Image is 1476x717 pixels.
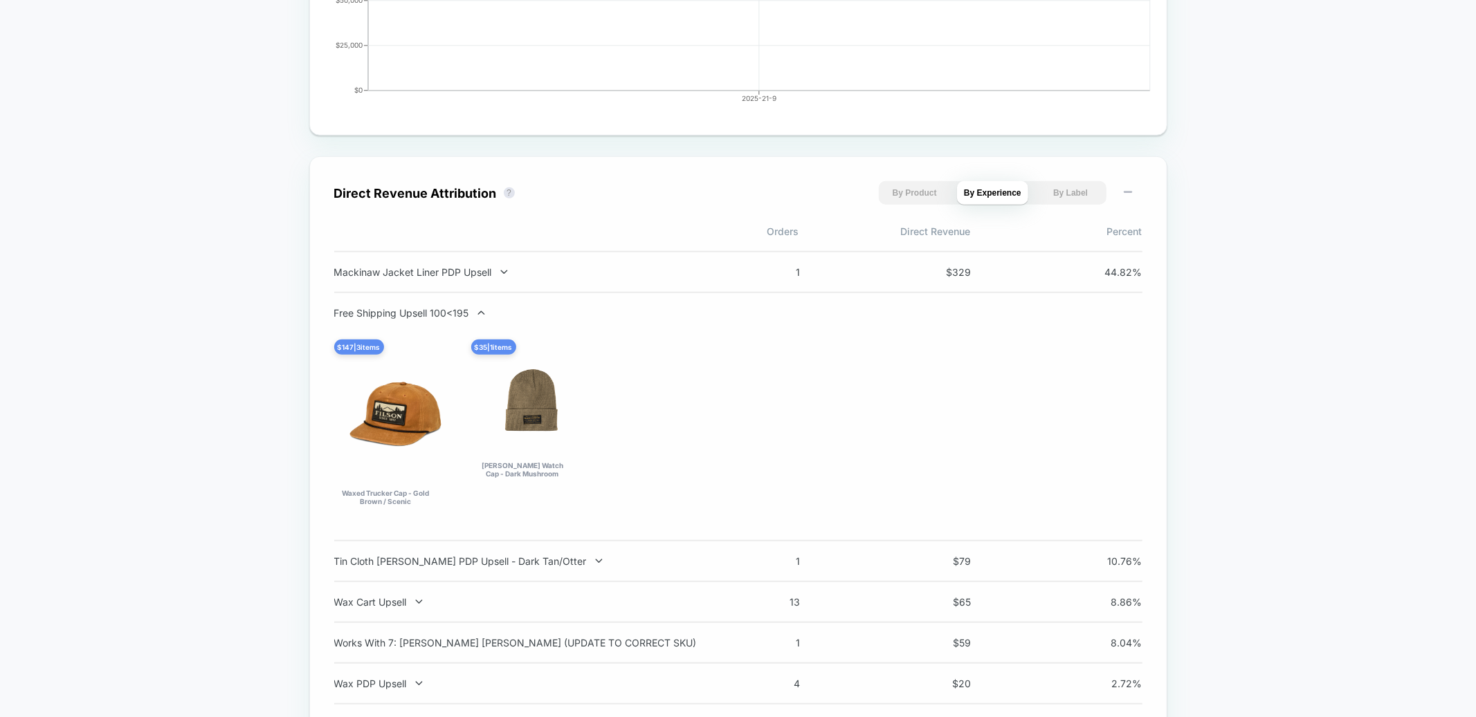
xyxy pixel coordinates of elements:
span: 8.86 % [1080,596,1142,608]
span: Percent [971,225,1142,237]
div: Mackinaw Jacket Liner PDP Upsell [334,266,698,278]
span: 4 [738,678,801,689]
div: [PERSON_NAME] Watch Cap - Dark Mushroom [478,461,567,478]
span: $ 79 [909,555,972,567]
span: $ 20 [909,678,972,689]
div: Wax PDP Upsell [334,678,698,689]
div: Tin Cloth [PERSON_NAME] PDP Upsell - Dark Tan/Otter [334,555,698,567]
span: $ 59 [909,637,972,649]
span: 1 [738,266,801,278]
button: By Experience [957,181,1028,205]
tspan: $25,000 [336,41,363,50]
img: Ballard Watch Cap - Dark Mushroom [478,346,587,456]
span: 2.72 % [1080,678,1142,689]
span: 8.04 % [1080,637,1142,649]
div: Waxed Trucker Cap - Gold Brown / Scenic [341,489,430,505]
tspan: 2025-21-9 [742,94,776,102]
span: 10.76 % [1080,555,1142,567]
span: 44.82 % [1080,266,1142,278]
span: $ 65 [909,596,972,608]
tspan: $0 [354,86,363,95]
div: Free Shipping Upsell 100<195 [334,307,698,319]
span: Direct Revenue [799,225,971,237]
span: 1 [738,555,801,567]
button: ? [504,187,515,198]
span: $ 329 [909,266,972,278]
div: Works With 7: [PERSON_NAME] [PERSON_NAME] (UPDATE TO CORRECT SKU) [334,637,698,649]
div: $ 147 | 3 items [334,339,384,355]
span: 13 [738,596,801,608]
div: Wax Cart Upsell [334,596,698,608]
button: By Product [879,181,950,205]
div: $ 35 | 1 items [471,339,516,355]
span: Orders [628,225,799,237]
span: 1 [738,637,801,649]
img: Waxed Trucker Cap - Gold Brown / Scenic [341,346,450,483]
button: By Label [1035,181,1106,205]
div: Direct Revenue Attribution [334,186,497,201]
